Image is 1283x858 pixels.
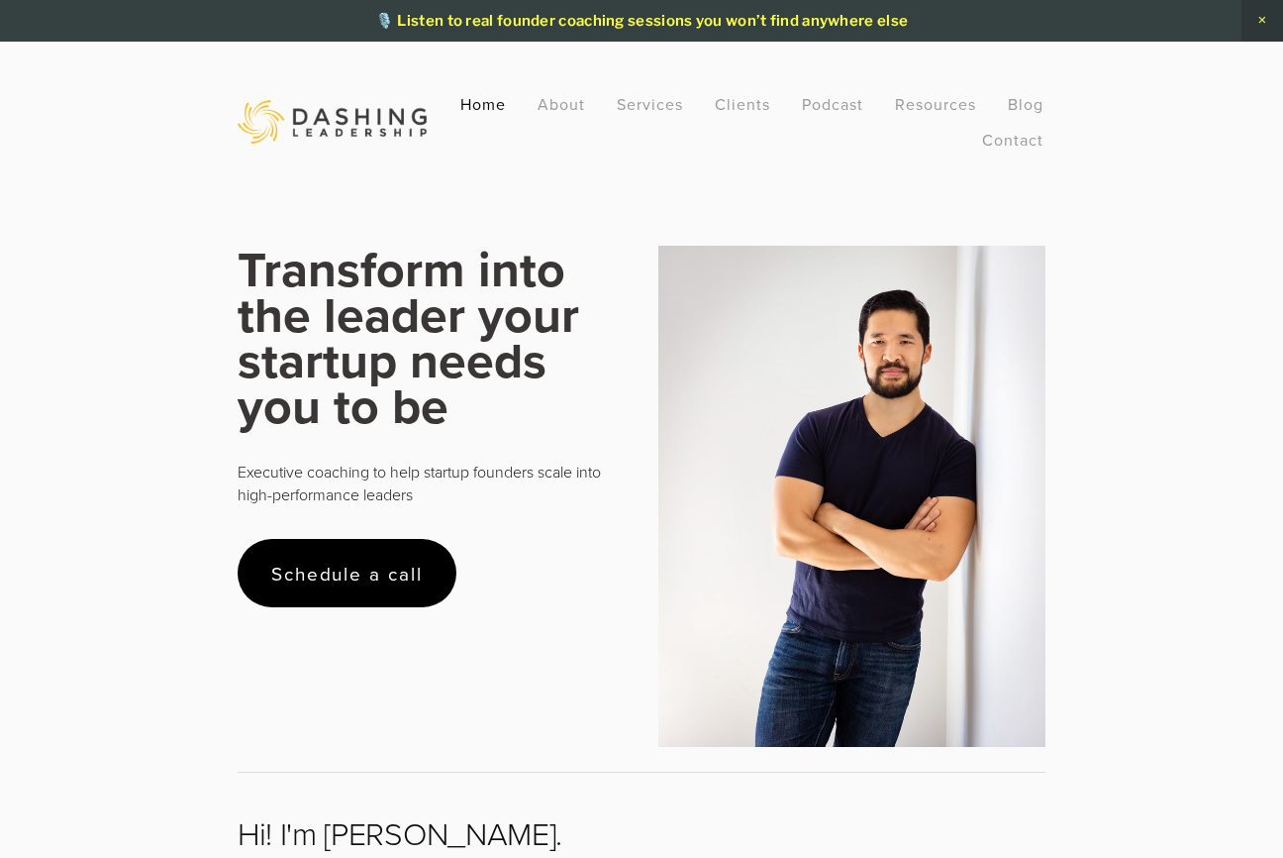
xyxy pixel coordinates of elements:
[460,86,506,122] a: Home
[715,86,770,122] a: Clients
[802,86,863,122] a: Podcast
[238,100,427,144] img: Dashing Leadership
[1008,86,1043,122] a: Blog
[238,233,592,441] strong: Transform into the leader your startup needs you to be
[538,86,585,122] a: About
[238,814,1045,852] h2: Hi! I'm [PERSON_NAME].
[982,122,1043,158] a: Contact
[238,461,625,505] p: Executive coaching to help startup founders scale into high-performance leaders
[895,93,976,115] a: Resources
[617,86,683,122] a: Services
[238,539,456,607] a: Schedule a call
